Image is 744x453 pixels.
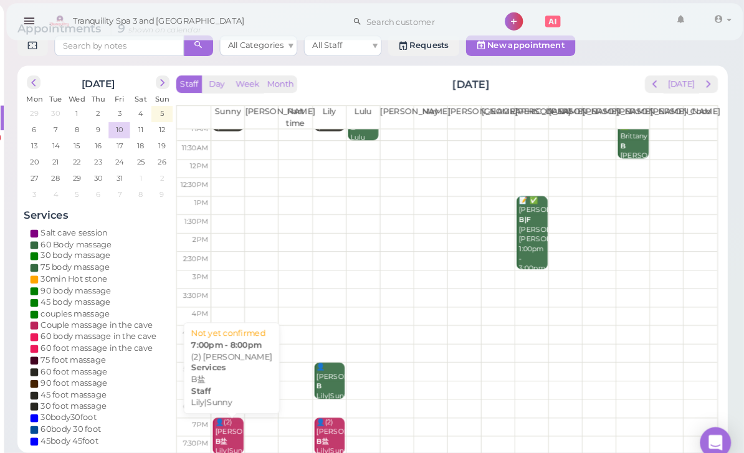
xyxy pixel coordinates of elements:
[252,72,282,89] button: Week
[667,72,700,89] button: [DATE]
[54,90,70,99] span: Mon
[3,125,32,149] a: 1
[117,90,130,99] span: Thu
[161,118,168,130] span: 11
[333,367,338,375] b: B
[459,102,491,124] th: [PERSON_NAME]
[95,90,111,99] span: Wed
[79,118,85,130] span: 7
[68,240,135,251] div: 30 body massage
[118,165,128,176] span: 30
[477,34,582,54] button: New appointment
[55,72,68,85] button: prev
[68,396,122,407] div: 30body30foot
[158,90,170,99] span: Sat
[57,103,67,114] span: 29
[162,165,167,176] span: 1
[282,72,315,89] button: Month
[211,155,229,163] span: 12pm
[100,181,106,192] span: 5
[68,296,135,307] div: couples massage
[120,181,126,192] span: 6
[160,150,169,161] span: 25
[394,102,426,124] th: [PERSON_NAME]
[181,181,188,192] span: 9
[179,150,190,161] span: 26
[527,188,555,262] div: 📝 ✅ [PERSON_NAME] [PERSON_NAME] [PERSON_NAME] 1:00pm - 3:00pm
[222,72,252,89] button: Day
[204,280,229,288] span: 3:30pm
[68,274,136,285] div: 90 body massage
[68,307,176,318] div: Couple massage in the cave
[140,165,148,176] span: 31
[491,102,523,124] th: [GEOGRAPHIC_DATA]
[202,173,229,181] span: 12:30pm
[214,404,229,412] span: 7pm
[68,229,136,241] div: 60 Body massage
[649,72,668,89] button: prev
[118,150,128,161] span: 23
[161,181,168,192] span: 8
[206,209,229,217] span: 1:30pm
[98,150,108,161] span: 22
[78,134,87,145] span: 14
[203,138,229,146] span: 11:30am
[333,348,361,413] div: 👤[PERSON_NAME] Lily|Sunny 5:30pm - 6:30pm
[68,363,132,374] div: 90 foot massage
[23,128,29,136] span: 1
[180,134,189,145] span: 19
[464,74,499,88] h2: [DATE]
[68,407,126,418] div: 60body 30 foot
[182,165,188,176] span: 2
[68,251,135,262] div: 75 body massage
[212,327,280,336] b: 7:00pm - 8:00pm
[213,297,229,305] span: 4pm
[700,72,719,89] button: next
[329,39,358,48] span: All Staff
[141,103,147,114] span: 3
[138,150,149,161] span: 24
[212,315,290,326] div: Not yet confirmed
[68,318,179,329] div: 60 body massage in the cave
[98,165,108,176] span: 29
[236,420,247,428] b: B盐
[686,102,718,124] th: Coco
[212,337,290,348] div: (2) [PERSON_NAME]
[333,420,345,428] b: B盐
[497,39,571,48] span: New appointment
[232,102,264,124] th: Sunny
[204,244,229,252] span: 2:30pm
[77,165,88,176] span: 28
[118,134,128,145] span: 16
[212,120,229,128] span: 11am
[212,371,232,380] b: Staff
[120,118,126,130] span: 9
[108,72,140,86] h2: [DATE]
[198,72,223,89] button: Staff
[139,118,148,130] span: 10
[215,191,229,199] span: 1pm
[59,181,65,192] span: 3
[654,102,686,124] th: [PERSON_NAME]
[178,90,191,99] span: Sun
[702,411,732,441] div: Open Intercom Messenger
[624,117,652,182] div: ✅ Brittany [PERSON_NAME] 11:00am - 12:00pm
[625,136,630,144] b: B
[68,285,135,296] div: 45 body massage
[140,134,148,145] span: 17
[81,34,206,54] input: Search by notes
[248,39,302,48] span: All Categories
[68,351,132,363] div: 60 foot massage
[57,134,66,145] span: 13
[120,103,126,114] span: 2
[99,3,264,38] span: Tranquility Spa 3 and [GEOGRAPHIC_DATA]
[100,118,107,130] span: 8
[57,150,67,161] span: 20
[141,181,147,192] span: 7
[77,103,88,114] span: 30
[556,102,589,124] th: [PERSON_NAME]
[297,102,329,124] th: Part time
[78,150,87,161] span: 21
[160,134,169,145] span: 18
[68,329,176,340] div: 60 foot massage in the cave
